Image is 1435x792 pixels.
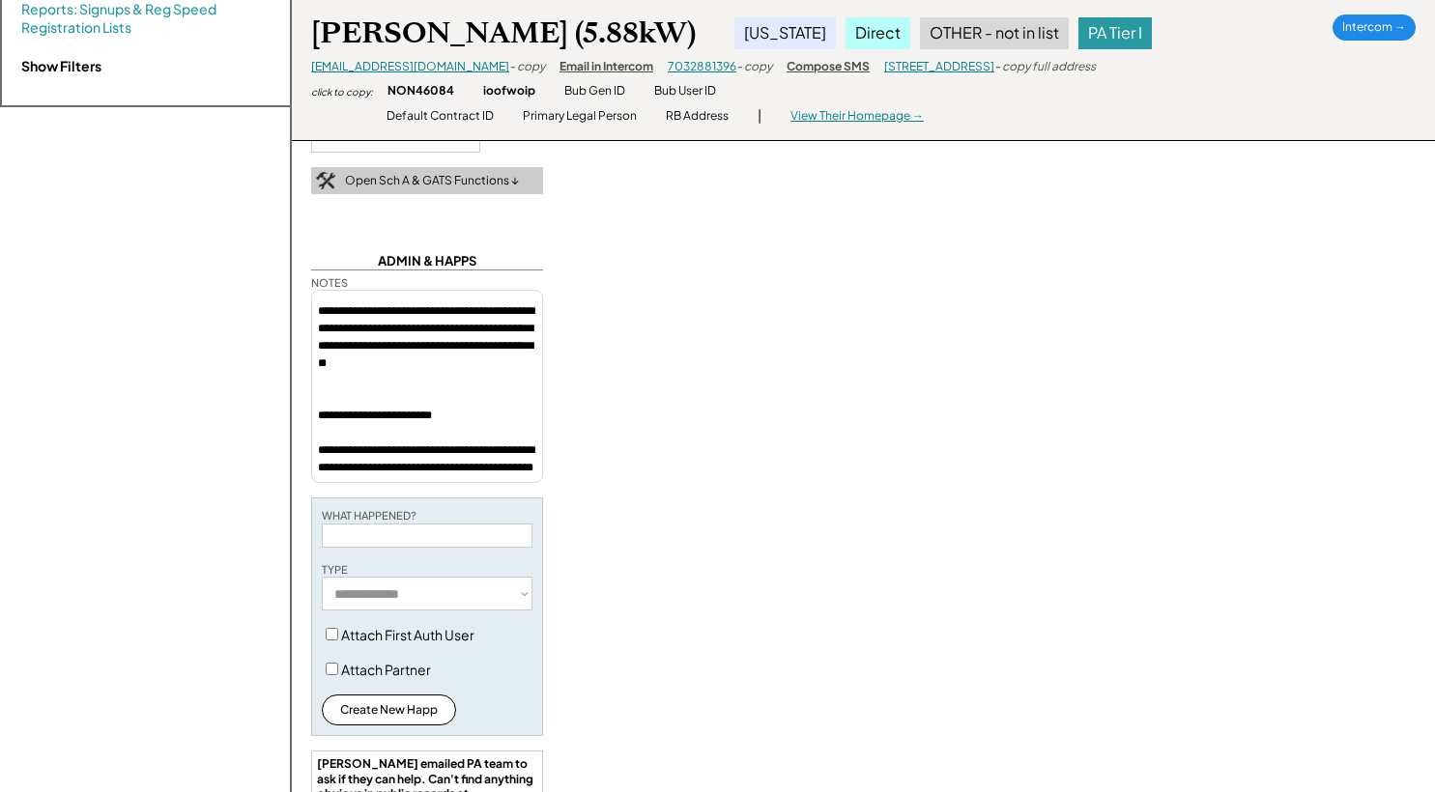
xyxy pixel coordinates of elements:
a: [EMAIL_ADDRESS][DOMAIN_NAME] [311,59,509,73]
div: - copy [509,59,545,75]
div: | [758,106,761,126]
div: [US_STATE] [734,17,836,48]
div: Email in Intercom [560,59,653,75]
div: WHAT HAPPENED? [322,508,416,523]
a: Registration Lists [21,18,131,38]
div: PA Tier I [1078,17,1152,48]
div: click to copy: [311,85,373,99]
div: TYPE [322,562,348,577]
a: 7032881396 [668,59,736,73]
div: Bub User ID [654,83,716,99]
div: Direct [846,17,910,48]
div: - copy [736,59,772,75]
div: NOTES [311,275,348,290]
div: ioofwoip [483,83,535,99]
div: ADMIN & HAPPS [311,252,543,270]
div: [PERSON_NAME] (5.88kW) [311,14,696,52]
strong: Show Filters [21,57,101,74]
div: RB Address [666,108,729,125]
img: tool-icon.png [316,172,335,189]
div: - copy full address [994,59,1096,75]
div: Primary Legal Person [523,108,637,125]
a: [STREET_ADDRESS] [884,59,994,73]
label: Attach First Auth User [341,626,474,643]
label: Attach Partner [341,661,431,678]
div: Bub Gen ID [564,83,625,99]
div: Open Sch A & GATS Functions ↓ [345,173,519,189]
div: Compose SMS [787,59,870,75]
div: Default Contract ID [387,108,494,125]
button: Create New Happ [322,694,456,725]
div: NON46084 [387,83,454,99]
div: View Their Homepage → [790,108,924,125]
div: OTHER - not in list [920,17,1069,48]
div: Intercom → [1333,14,1416,41]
